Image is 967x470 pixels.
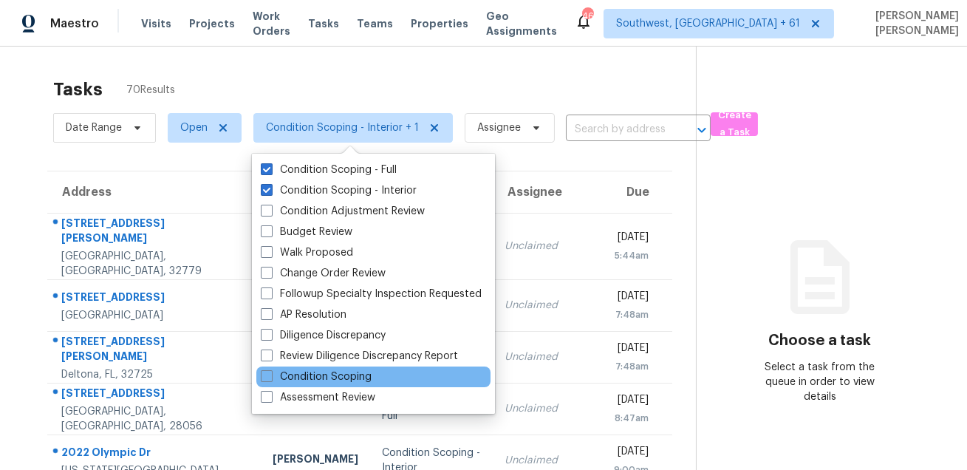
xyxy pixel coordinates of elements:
[615,307,649,322] div: 7:48am
[616,16,800,31] span: Southwest, [GEOGRAPHIC_DATA] + 61
[141,16,171,31] span: Visits
[615,230,649,248] div: [DATE]
[505,239,591,253] div: Unclaimed
[66,120,122,135] span: Date Range
[61,445,249,463] div: 2022 Olympic Dr
[869,9,959,38] span: [PERSON_NAME] [PERSON_NAME]
[47,171,261,213] th: Address
[261,225,352,239] label: Budget Review
[357,16,393,31] span: Teams
[261,287,482,302] label: Followup Specialty Inspection Requested
[718,107,751,141] span: Create a Task
[261,307,346,322] label: AP Resolution
[711,112,758,136] button: Create a Task
[308,18,339,29] span: Tasks
[505,401,591,416] div: Unclaimed
[261,369,372,384] label: Condition Scoping
[273,452,358,470] div: [PERSON_NAME]
[486,9,557,38] span: Geo Assignments
[261,163,397,177] label: Condition Scoping - Full
[61,386,249,404] div: [STREET_ADDRESS]
[603,171,672,213] th: Due
[61,216,249,249] div: [STREET_ADDRESS][PERSON_NAME]
[61,334,249,367] div: [STREET_ADDRESS][PERSON_NAME]
[505,298,591,313] div: Unclaimed
[505,350,591,364] div: Unclaimed
[61,367,249,382] div: Deltona, FL, 32725
[411,16,468,31] span: Properties
[758,360,881,404] div: Select a task from the queue in order to view details
[615,392,649,411] div: [DATE]
[477,120,521,135] span: Assignee
[615,289,649,307] div: [DATE]
[582,9,592,24] div: 469
[261,390,375,405] label: Assessment Review
[691,120,712,140] button: Open
[615,341,649,359] div: [DATE]
[615,359,649,374] div: 7:48am
[261,183,417,198] label: Condition Scoping - Interior
[189,16,235,31] span: Projects
[61,290,249,308] div: [STREET_ADDRESS]
[615,444,649,463] div: [DATE]
[505,453,591,468] div: Unclaimed
[50,16,99,31] span: Maestro
[261,349,458,364] label: Review Diligence Discrepancy Report
[615,411,649,426] div: 8:47am
[493,171,603,213] th: Assignee
[61,404,249,434] div: [GEOGRAPHIC_DATA], [GEOGRAPHIC_DATA], 28056
[180,120,208,135] span: Open
[266,120,419,135] span: Condition Scoping - Interior + 1
[768,333,871,348] h3: Choose a task
[126,83,175,98] span: 70 Results
[261,204,425,219] label: Condition Adjustment Review
[61,249,249,279] div: [GEOGRAPHIC_DATA], [GEOGRAPHIC_DATA], 32779
[615,248,649,263] div: 5:44am
[261,266,386,281] label: Change Order Review
[566,118,669,141] input: Search by address
[261,328,386,343] label: Diligence Discrepancy
[53,82,103,97] h2: Tasks
[261,245,353,260] label: Walk Proposed
[61,308,249,323] div: [GEOGRAPHIC_DATA]
[253,9,290,38] span: Work Orders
